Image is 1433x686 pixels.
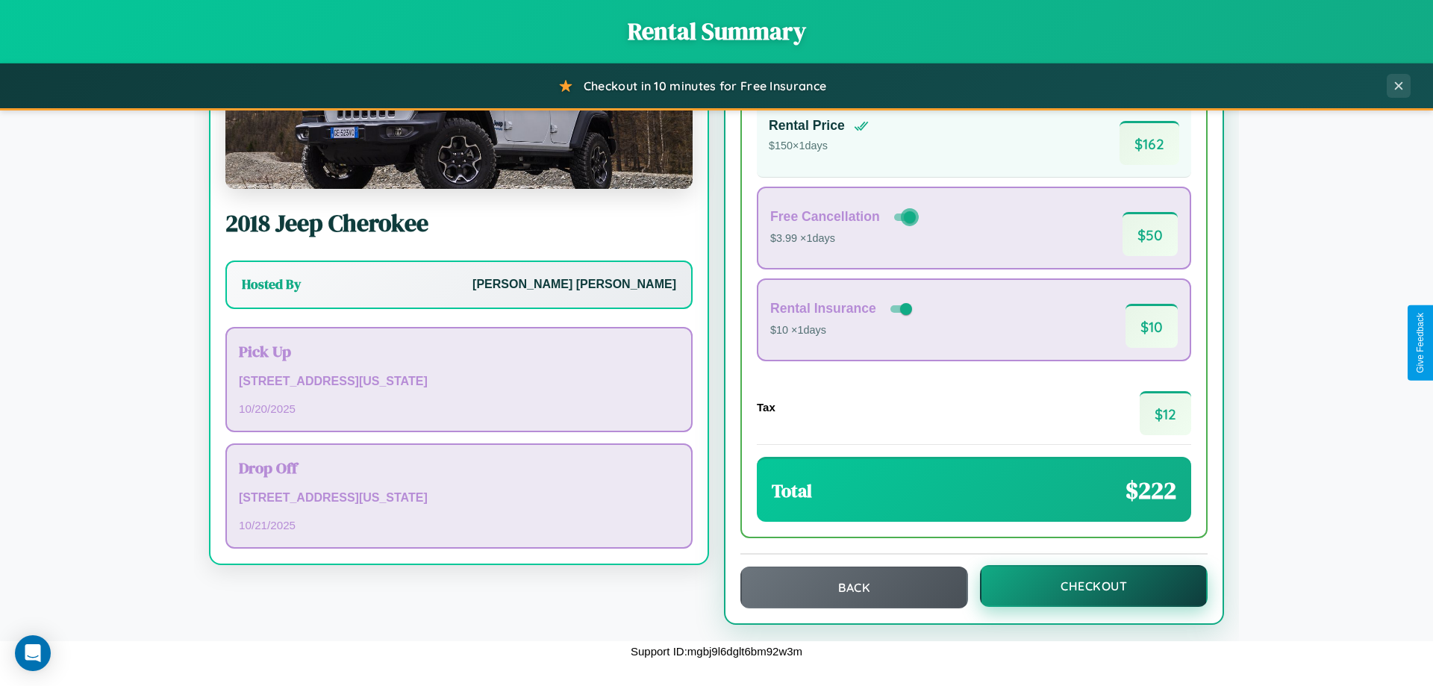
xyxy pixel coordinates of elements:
p: 10 / 20 / 2025 [239,399,679,419]
h3: Pick Up [239,340,679,362]
button: Back [740,567,968,608]
h4: Tax [757,401,775,414]
h4: Rental Price [769,118,845,134]
img: Jeep Cherokee [225,40,693,189]
p: $10 × 1 days [770,321,915,340]
div: Give Feedback [1415,313,1426,373]
p: [PERSON_NAME] [PERSON_NAME] [472,274,676,296]
h4: Free Cancellation [770,209,880,225]
p: [STREET_ADDRESS][US_STATE] [239,487,679,509]
p: [STREET_ADDRESS][US_STATE] [239,371,679,393]
button: Checkout [980,565,1208,607]
h1: Rental Summary [15,15,1418,48]
h2: 2018 Jeep Cherokee [225,207,693,240]
span: $ 222 [1126,474,1176,507]
span: $ 50 [1123,212,1178,256]
span: $ 12 [1140,391,1191,435]
span: Checkout in 10 minutes for Free Insurance [584,78,826,93]
p: $3.99 × 1 days [770,229,919,249]
p: 10 / 21 / 2025 [239,515,679,535]
div: Open Intercom Messenger [15,635,51,671]
span: $ 10 [1126,304,1178,348]
span: $ 162 [1120,121,1179,165]
h3: Drop Off [239,457,679,478]
p: $ 150 × 1 days [769,137,869,156]
p: Support ID: mgbj9l6dglt6bm92w3m [631,641,802,661]
h3: Hosted By [242,275,301,293]
h3: Total [772,478,812,503]
h4: Rental Insurance [770,301,876,317]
